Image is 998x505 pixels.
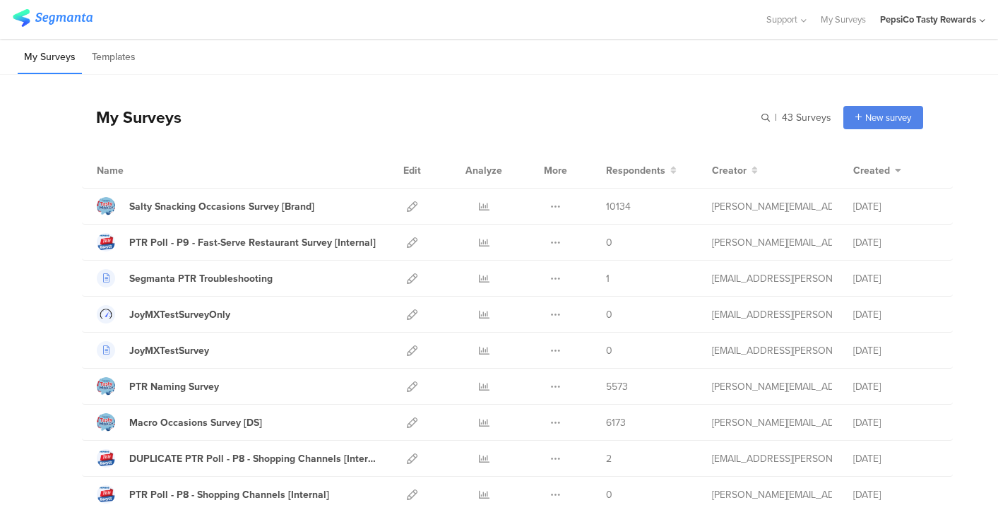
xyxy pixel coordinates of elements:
[606,163,665,178] span: Respondents
[853,235,938,250] div: [DATE]
[97,163,182,178] div: Name
[853,451,938,466] div: [DATE]
[606,271,610,286] span: 1
[129,415,262,430] div: Macro Occasions Survey [DS]
[712,163,747,178] span: Creator
[773,110,779,125] span: |
[97,233,376,251] a: PTR Poll - P9 - Fast-Serve Restaurant Survey [Internal]
[129,307,230,322] div: JoyMXTestSurveyOnly
[853,199,938,214] div: [DATE]
[853,163,901,178] button: Created
[606,235,612,250] span: 0
[97,377,219,396] a: PTR Naming Survey
[129,451,376,466] div: DUPLICATE PTR Poll - P8 - Shopping Channels [Internal] - test
[606,343,612,358] span: 0
[606,415,626,430] span: 6173
[712,379,832,394] div: megan.lynch@pepsico.com
[853,487,938,502] div: [DATE]
[782,110,831,125] span: 43 Surveys
[129,487,329,502] div: PTR Poll - P8 - Shopping Channels [Internal]
[97,449,376,468] a: DUPLICATE PTR Poll - P8 - Shopping Channels [Internal] - test
[97,305,230,323] a: JoyMXTestSurveyOnly
[606,451,612,466] span: 2
[712,343,832,358] div: andreza.godoy.contractor@pepsico.com
[97,269,273,287] a: Segmanta PTR Troubleshooting
[853,271,938,286] div: [DATE]
[853,307,938,322] div: [DATE]
[712,235,832,250] div: megan.lynch@pepsico.com
[85,41,142,74] li: Templates
[712,487,832,502] div: megan.lynch@pepsico.com
[606,487,612,502] span: 0
[18,41,82,74] li: My Surveys
[712,415,832,430] div: megan.lynch@pepsico.com
[97,341,209,360] a: JoyMXTestSurvey
[766,13,797,26] span: Support
[712,199,832,214] div: megan.lynch@pepsico.com
[82,105,182,129] div: My Surveys
[853,343,938,358] div: [DATE]
[606,379,628,394] span: 5573
[129,271,273,286] div: Segmanta PTR Troubleshooting
[853,415,938,430] div: [DATE]
[880,13,976,26] div: PepsiCo Tasty Rewards
[129,235,376,250] div: PTR Poll - P9 - Fast-Serve Restaurant Survey [Internal]
[712,271,832,286] div: andreza.godoy.contractor@pepsico.com
[97,413,262,432] a: Macro Occasions Survey [DS]
[540,153,571,188] div: More
[397,153,427,188] div: Edit
[606,163,677,178] button: Respondents
[463,153,505,188] div: Analyze
[97,485,329,504] a: PTR Poll - P8 - Shopping Channels [Internal]
[606,307,612,322] span: 0
[712,451,832,466] div: andreza.godoy.contractor@pepsico.com
[712,163,758,178] button: Creator
[712,307,832,322] div: andreza.godoy.contractor@pepsico.com
[97,197,314,215] a: Salty Snacking Occasions Survey [Brand]
[129,379,219,394] div: PTR Naming Survey
[865,111,911,124] span: New survey
[853,163,890,178] span: Created
[606,199,631,214] span: 10134
[129,343,209,358] div: JoyMXTestSurvey
[13,9,93,27] img: segmanta logo
[853,379,938,394] div: [DATE]
[129,199,314,214] div: Salty Snacking Occasions Survey [Brand]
